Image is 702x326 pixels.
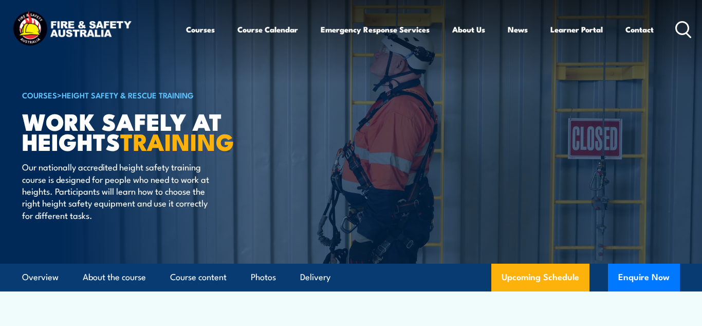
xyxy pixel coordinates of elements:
[237,17,298,42] a: Course Calendar
[608,264,680,291] button: Enquire Now
[22,89,276,101] h6: >
[62,89,194,100] a: Height Safety & Rescue Training
[22,89,57,100] a: COURSES
[508,17,528,42] a: News
[186,17,215,42] a: Courses
[22,111,276,151] h1: Work Safely at Heights
[452,17,485,42] a: About Us
[550,17,603,42] a: Learner Portal
[491,264,589,291] a: Upcoming Schedule
[22,161,210,221] p: Our nationally accredited height safety training course is designed for people who need to work a...
[170,264,227,291] a: Course content
[321,17,430,42] a: Emergency Response Services
[120,123,234,159] strong: TRAINING
[22,264,59,291] a: Overview
[83,264,146,291] a: About the course
[251,264,276,291] a: Photos
[300,264,330,291] a: Delivery
[625,17,654,42] a: Contact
